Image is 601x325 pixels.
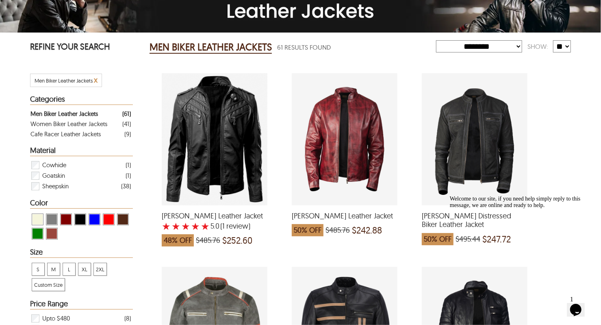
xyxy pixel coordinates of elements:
span: Cowhide [42,160,66,170]
span: Goatskin [42,170,65,181]
a: Charles Biker Leather Jacket with a 5 Star Rating 1 Product Review which was at a price of $485.7... [162,200,267,251]
span: Dennis Distressed Biker Leather Jacket [422,212,527,229]
a: Filter Cafe Racer Leather Jackets [30,129,131,139]
div: Show: [522,39,553,54]
span: 2XL [94,263,106,275]
div: Heading Filter Men Biker Leather Jackets by Categories [30,95,133,105]
div: ( 1 ) [126,160,131,170]
div: View Custom Size Men Biker Leather Jackets [32,278,65,291]
a: Dennis Distressed Biker Leather Jacket which was at a price of $495.44, now after discount the pr... [422,200,527,249]
div: View Maroon Men Biker Leather Jackets [60,214,72,225]
div: Filter Goatskin Men Biker Leather Jackets [30,170,131,181]
span: 50% OFF [292,224,323,236]
h2: MEN BIKER LEATHER JACKETS [150,41,272,54]
span: Charles Biker Leather Jacket [162,212,267,220]
div: View M Men Biker Leather Jackets [47,263,60,276]
span: ) [220,222,250,230]
div: Heading Filter Men Biker Leather Jackets by Material [30,146,133,156]
span: Cory Biker Leather Jacket [292,212,397,220]
span: Sheepskin [42,181,69,192]
div: Cafe Racer Leather Jackets [30,129,101,139]
span: L [63,263,75,275]
div: Filter Sheepskin Men Biker Leather Jackets [30,181,131,192]
span: 48% OFF [162,234,194,246]
span: $242.88 [352,226,382,234]
div: Women Biker Leather Jackets [30,119,107,129]
label: 1 rating [162,222,171,230]
a: Cory Biker Leather Jacket which was at a price of $485.76, now after discount the price is [292,200,397,241]
span: S [32,263,44,275]
span: review [225,222,248,230]
div: Filter Upto $480 Men Biker Leather Jackets [30,313,131,324]
span: Welcome to our site, if you need help simply reply to this message, we are online and ready to help. [3,3,134,16]
div: View Blue Men Biker Leather Jackets [89,214,100,225]
div: Filter Cowhide Men Biker Leather Jackets [30,160,131,170]
div: View Grey Men Biker Leather Jackets [46,214,58,225]
div: Men Biker Leather Jackets 61 Results Found [150,39,436,55]
div: Men Biker Leather Jackets [30,109,98,119]
div: View XL Men Biker Leather Jackets [78,263,91,276]
div: View Black Men Biker Leather Jackets [74,214,86,225]
div: Heading Filter Men Biker Leather Jackets by Size [30,248,133,258]
div: View Brown ( Brand Color ) Men Biker Leather Jackets [117,214,129,225]
span: (1 [220,222,225,230]
div: ( 1 ) [126,170,131,181]
label: 4 rating [191,222,200,230]
label: 5.0 [210,222,219,230]
div: View 2XL Men Biker Leather Jackets [93,263,107,276]
span: XL [78,263,91,275]
div: ( 41 ) [122,119,131,129]
p: REFINE YOUR SEARCH [30,41,133,54]
div: ( 61 ) [122,109,131,119]
label: 5 rating [201,222,210,230]
label: 2 rating [171,222,180,230]
span: M [48,263,60,275]
iframe: chat widget [567,292,593,317]
span: $485.76 [325,226,350,234]
div: Heading Filter Men Biker Leather Jackets by Price Range [30,300,133,310]
div: View Red Men Biker Leather Jackets [103,214,115,225]
span: Upto $480 [42,313,70,324]
div: ( 9 ) [124,129,131,139]
iframe: chat widget [447,192,593,288]
span: 50% OFF [422,233,453,245]
div: ( 38 ) [121,181,131,191]
div: ( 8 ) [124,313,131,323]
span: $485.76 [196,236,220,244]
label: 3 rating [181,222,190,230]
a: Filter Men Biker Leather Jackets [30,109,131,119]
a: Filter Women Biker Leather Jackets [30,119,131,129]
span: $252.60 [222,236,252,244]
div: Heading Filter Men Biker Leather Jackets by Color [30,199,133,209]
div: View Beige Men Biker Leather Jackets [32,214,43,225]
div: View S Men Biker Leather Jackets [32,263,45,276]
div: Welcome to our site, if you need help simply reply to this message, we are online and ready to help. [3,3,150,16]
div: View Green Men Biker Leather Jackets [32,228,43,240]
div: View Cognac Men Biker Leather Jackets [46,228,58,240]
a: Cancel Filter [94,77,98,84]
div: View L Men Biker Leather Jackets [63,263,76,276]
span: x [94,75,98,85]
span: Custom Size [32,279,65,291]
span: 61 Results Found [277,42,331,52]
span: Filter Men Biker Leather Jackets [35,77,93,84]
